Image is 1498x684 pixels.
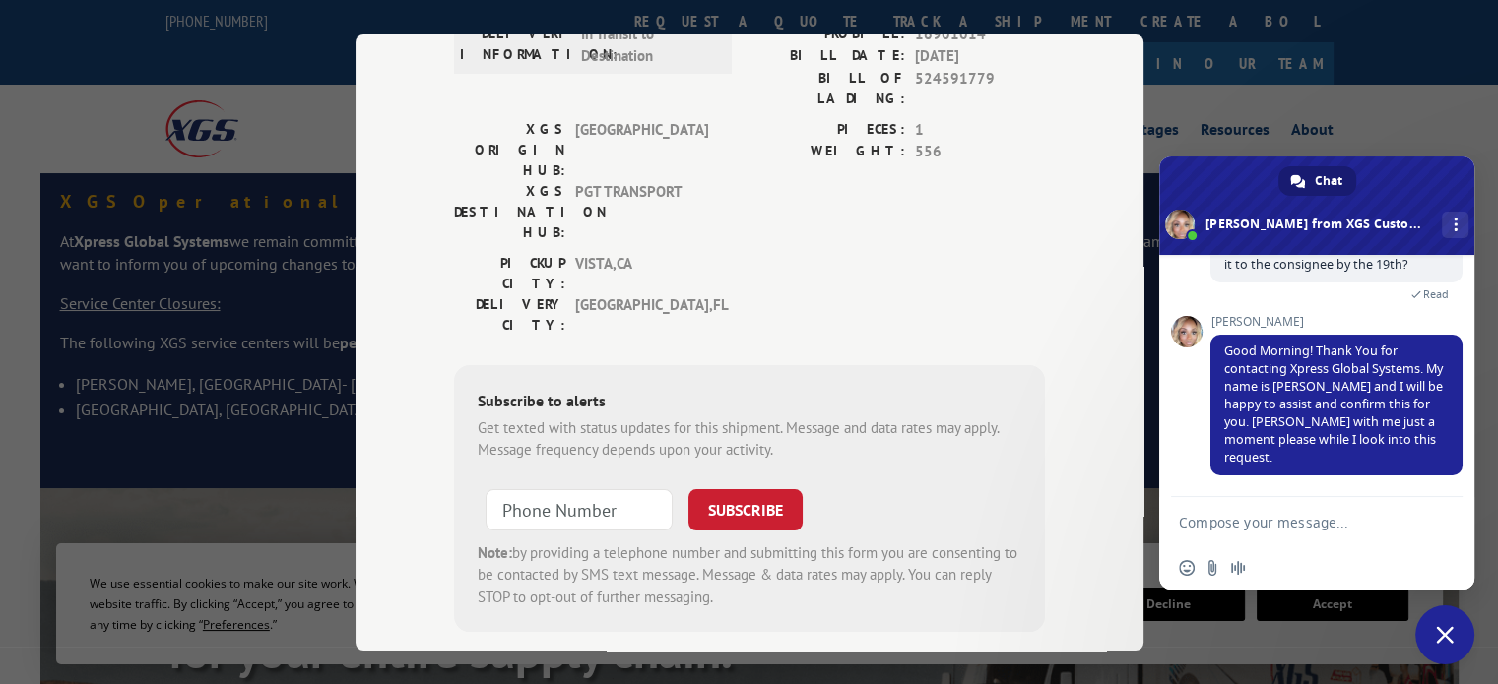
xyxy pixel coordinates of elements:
[486,488,673,529] input: Phone Number
[915,141,1045,163] span: 556
[460,23,571,67] label: DELIVERY INFORMATION:
[581,23,714,67] span: In Transit to Destination
[478,541,1021,608] div: by providing a telephone number and submitting this form you are consenting to be contacted by SM...
[1315,166,1342,196] span: Chat
[1210,315,1463,329] span: [PERSON_NAME]
[749,23,905,45] label: PROBILL:
[1278,166,1356,196] a: Chat
[915,23,1045,45] span: 16901014
[575,118,708,180] span: [GEOGRAPHIC_DATA]
[1423,287,1449,301] span: Read
[454,252,565,293] label: PICKUP CITY:
[1224,342,1443,466] span: Good Morning! Thank You for contacting Xpress Global Systems. My name is [PERSON_NAME] and I will...
[454,180,565,242] label: XGS DESTINATION HUB:
[1205,560,1220,576] span: Send a file
[915,45,1045,68] span: [DATE]
[688,488,803,529] button: SUBSCRIBE
[454,293,565,335] label: DELIVERY CITY:
[749,45,905,68] label: BILL DATE:
[1230,560,1246,576] span: Audio message
[478,542,512,561] strong: Note:
[1179,497,1415,546] textarea: Compose your message...
[915,118,1045,141] span: 1
[749,141,905,163] label: WEIGHT:
[575,293,708,335] span: [GEOGRAPHIC_DATA] , FL
[454,118,565,180] label: XGS ORIGIN HUB:
[749,118,905,141] label: PIECES:
[915,67,1045,108] span: 524591779
[1415,605,1474,664] a: Close chat
[749,67,905,108] label: BILL OF LADING:
[575,180,708,242] span: PGT TRANSPORT
[478,416,1021,461] div: Get texted with status updates for this shipment. Message and data rates may apply. Message frequ...
[575,252,708,293] span: VISTA , CA
[478,388,1021,416] div: Subscribe to alerts
[1179,560,1195,576] span: Insert an emoji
